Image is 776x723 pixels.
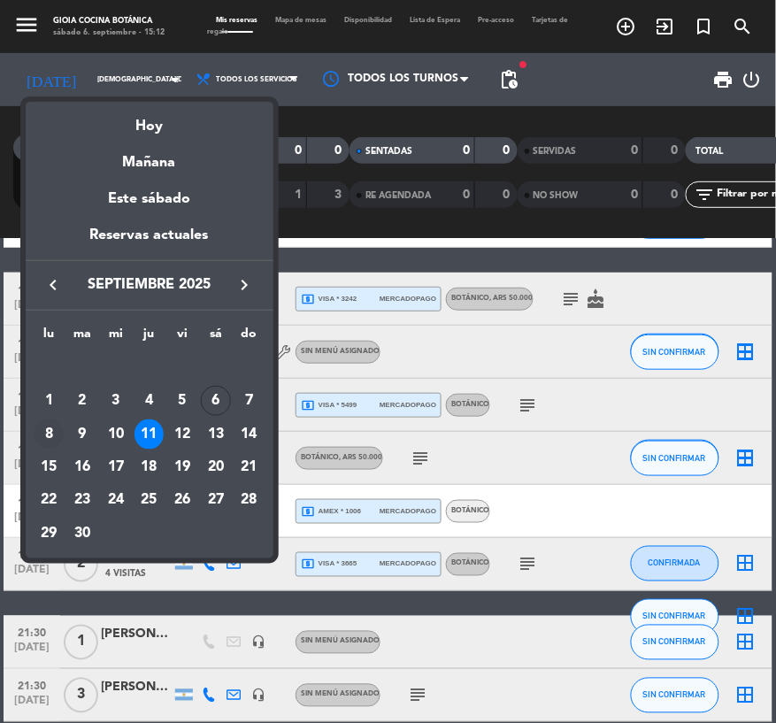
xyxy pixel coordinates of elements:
[133,384,166,418] td: 4 de septiembre de 2025
[201,386,231,416] div: 6
[38,273,70,296] button: keyboard_arrow_left
[199,484,233,518] td: 27 de septiembre de 2025
[67,452,97,482] div: 16
[233,384,266,418] td: 7 de septiembre de 2025
[65,518,99,551] td: 30 de septiembre de 2025
[234,419,265,450] div: 14
[233,450,266,484] td: 21 de septiembre de 2025
[99,484,133,518] td: 24 de septiembre de 2025
[34,452,64,482] div: 15
[99,384,133,418] td: 3 de septiembre de 2025
[33,350,266,384] td: SEP.
[67,419,97,450] div: 9
[199,450,233,484] td: 20 de septiembre de 2025
[133,450,166,484] td: 18 de septiembre de 2025
[233,324,266,351] th: domingo
[165,450,199,484] td: 19 de septiembre de 2025
[26,102,273,138] div: Hoy
[229,273,261,296] button: keyboard_arrow_right
[165,484,199,518] td: 26 de septiembre de 2025
[201,419,231,450] div: 13
[33,418,66,451] td: 8 de septiembre de 2025
[99,418,133,451] td: 10 de septiembre de 2025
[101,386,131,416] div: 3
[234,274,256,296] i: keyboard_arrow_right
[43,274,65,296] i: keyboard_arrow_left
[233,484,266,518] td: 28 de septiembre de 2025
[234,452,265,482] div: 21
[26,174,273,224] div: Este sábado
[33,484,66,518] td: 22 de septiembre de 2025
[234,386,265,416] div: 7
[101,452,131,482] div: 17
[34,486,64,516] div: 22
[26,138,273,174] div: Mañana
[70,273,229,296] span: septiembre 2025
[33,384,66,418] td: 1 de septiembre de 2025
[101,486,131,516] div: 24
[233,418,266,451] td: 14 de septiembre de 2025
[34,419,64,450] div: 8
[165,324,199,351] th: viernes
[99,450,133,484] td: 17 de septiembre de 2025
[134,486,165,516] div: 25
[65,324,99,351] th: martes
[133,324,166,351] th: jueves
[34,519,64,550] div: 29
[33,324,66,351] th: lunes
[199,324,233,351] th: sábado
[134,419,165,450] div: 11
[33,518,66,551] td: 29 de septiembre de 2025
[165,418,199,451] td: 12 de septiembre de 2025
[101,419,131,450] div: 10
[34,386,64,416] div: 1
[67,519,97,550] div: 30
[167,452,197,482] div: 19
[199,384,233,418] td: 6 de septiembre de 2025
[65,450,99,484] td: 16 de septiembre de 2025
[134,452,165,482] div: 18
[133,418,166,451] td: 11 de septiembre de 2025
[65,384,99,418] td: 2 de septiembre de 2025
[167,386,197,416] div: 5
[165,384,199,418] td: 5 de septiembre de 2025
[234,486,265,516] div: 28
[65,484,99,518] td: 23 de septiembre de 2025
[65,418,99,451] td: 9 de septiembre de 2025
[201,486,231,516] div: 27
[134,386,165,416] div: 4
[201,452,231,482] div: 20
[67,486,97,516] div: 23
[67,386,97,416] div: 2
[26,224,273,260] div: Reservas actuales
[133,484,166,518] td: 25 de septiembre de 2025
[167,486,197,516] div: 26
[167,419,197,450] div: 12
[99,324,133,351] th: miércoles
[33,450,66,484] td: 15 de septiembre de 2025
[199,418,233,451] td: 13 de septiembre de 2025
